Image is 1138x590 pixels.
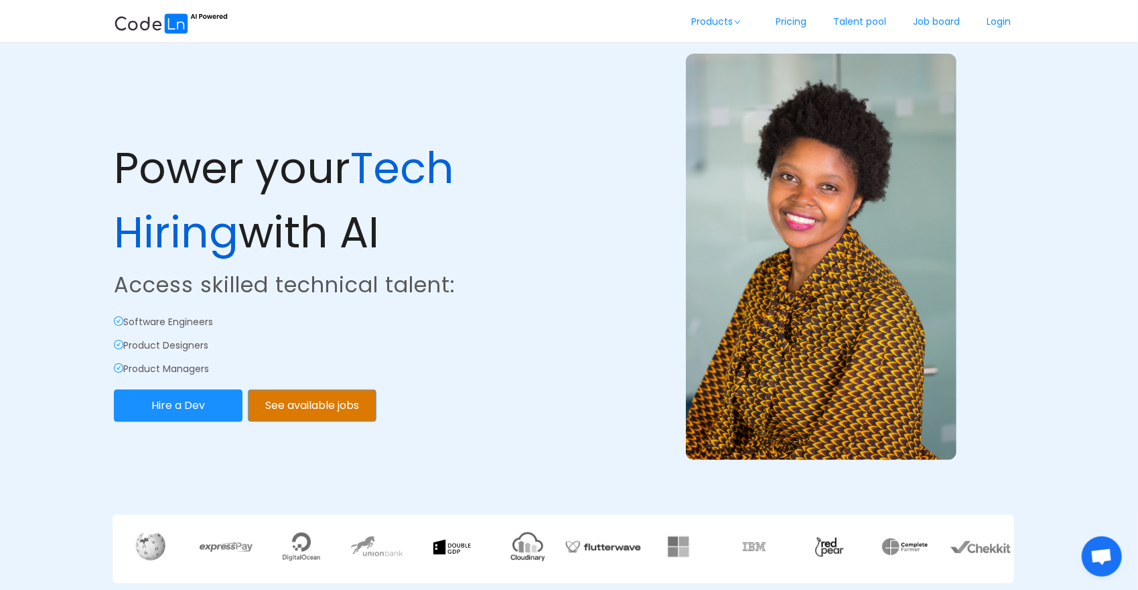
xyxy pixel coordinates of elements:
img: gdp.f5de0a9d.webp [433,540,471,554]
img: xNYAAAAAA= [882,538,928,556]
img: flutter.513ce320.webp [565,526,641,568]
img: 3JiQAAAAAABZABt8ruoJIq32+N62SQO0hFKGtpKBtqUKlH8dAofS56CJ7FppICrj1pHkAOPKAAA= [810,534,848,560]
img: chekkit.0bccf985.webp [950,541,1011,553]
i: icon: check-circle [114,340,123,349]
img: ai.87e98a1d.svg [114,11,228,34]
p: Access skilled technical talent: [114,269,567,301]
img: digitalocean.9711bae0.webp [283,528,320,565]
i: icon: check-circle [114,316,123,326]
button: See available jobs [248,390,376,422]
button: Hire a Dev [114,390,242,422]
i: icon: down [733,19,741,25]
div: Open chat [1082,536,1122,577]
p: Software Engineers [114,315,567,329]
i: icon: check-circle [114,363,123,373]
img: wikipedia.924a3bd0.webp [135,533,165,560]
img: cloud.8900efb9.webp [509,528,547,565]
img: fq4AAAAAAAAAAA= [667,536,690,558]
img: ibm.f019ecc1.webp [743,542,766,552]
span: Tech Hiring [114,138,454,262]
p: Product Managers [114,362,567,376]
p: Power your with AI [114,136,567,265]
img: express.25241924.webp [200,542,253,552]
img: example [686,54,956,460]
img: union.a1ab9f8d.webp [350,520,403,573]
p: Product Designers [114,339,567,353]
